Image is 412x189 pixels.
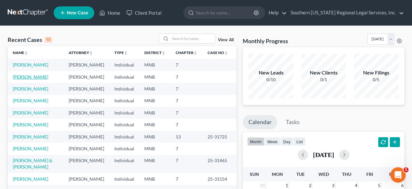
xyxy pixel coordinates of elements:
[176,50,197,55] a: Chapterunfold_more
[243,37,288,45] h3: Monthly Progress
[24,51,28,55] i: unfold_more
[64,59,109,71] td: [PERSON_NAME]
[171,71,202,83] td: 7
[114,50,128,55] a: Typeunfold_more
[64,155,109,173] td: [PERSON_NAME]
[139,107,171,119] td: MNB
[248,76,293,83] div: 0/10
[170,34,215,43] input: Search by name...
[13,122,48,127] a: [PERSON_NAME]
[139,119,171,130] td: MNB
[301,76,346,83] div: 0/1
[96,7,123,19] a: Home
[294,137,306,146] button: list
[13,86,48,91] a: [PERSON_NAME]
[109,119,139,130] td: Individual
[64,71,109,83] td: [PERSON_NAME]
[64,131,109,143] td: [PERSON_NAME]
[202,155,304,173] td: 25-31465
[354,76,399,83] div: 0/5
[287,7,404,19] a: Southern [US_STATE] Regional Legal Services, Inc.
[139,173,171,185] td: MNB
[313,151,334,158] h2: [DATE]
[403,167,408,172] span: 1
[280,115,305,129] a: Tasks
[13,158,52,169] a: [PERSON_NAME] & [PERSON_NAME]
[301,69,346,76] div: New Clients
[139,83,171,95] td: MNB
[144,50,165,55] a: Districtunfold_more
[109,95,139,107] td: Individual
[224,51,228,55] i: unfold_more
[194,51,197,55] i: unfold_more
[13,110,48,115] a: [PERSON_NAME]
[139,95,171,107] td: MNB
[109,173,139,185] td: Individual
[109,131,139,143] td: Individual
[13,62,48,67] a: [PERSON_NAME]
[64,119,109,130] td: [PERSON_NAME]
[250,171,259,177] span: Sun
[13,146,48,151] a: [PERSON_NAME]
[389,171,397,177] span: Sat
[248,69,293,76] div: New Leads
[109,155,139,173] td: Individual
[218,38,234,42] a: View All
[354,69,399,76] div: New Filings
[202,173,304,185] td: 25-31554
[139,143,171,154] td: MNB
[13,134,48,139] a: [PERSON_NAME]
[109,83,139,95] td: Individual
[139,59,171,71] td: MNB
[202,131,304,143] td: 25-31725
[390,167,406,183] iframe: Intercom live chat
[366,171,373,177] span: Fri
[280,137,294,146] button: day
[208,50,228,55] a: Case Nounfold_more
[64,95,109,107] td: [PERSON_NAME]
[318,171,329,177] span: Wed
[171,119,202,130] td: 7
[64,143,109,154] td: [PERSON_NAME]
[123,7,165,19] a: Client Portal
[139,71,171,83] td: MNB
[171,59,202,71] td: 7
[139,155,171,173] td: MNB
[89,51,93,55] i: unfold_more
[64,83,109,95] td: [PERSON_NAME]
[64,107,109,119] td: [PERSON_NAME]
[247,137,264,146] button: month
[64,173,109,185] td: [PERSON_NAME]
[171,83,202,95] td: 7
[109,107,139,119] td: Individual
[67,11,88,15] span: New Case
[342,171,351,177] span: Thu
[171,131,202,143] td: 13
[109,71,139,83] td: Individual
[45,37,52,43] div: 13
[171,95,202,107] td: 7
[296,171,305,177] span: Tue
[13,98,48,103] a: [PERSON_NAME]
[162,51,165,55] i: unfold_more
[109,59,139,71] td: Individual
[171,173,202,185] td: 7
[171,143,202,154] td: 7
[13,176,48,182] a: [PERSON_NAME]
[109,143,139,154] td: Individual
[196,7,255,19] input: Search by name...
[8,36,52,43] div: Recent Cases
[243,115,277,129] a: Calendar
[265,7,287,19] a: Help
[69,50,93,55] a: Attorneyunfold_more
[171,107,202,119] td: 7
[171,155,202,173] td: 7
[13,74,48,80] a: [PERSON_NAME]
[264,137,280,146] button: week
[139,131,171,143] td: MNB
[272,171,283,177] span: Mon
[13,50,28,55] a: Nameunfold_more
[124,51,128,55] i: unfold_more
